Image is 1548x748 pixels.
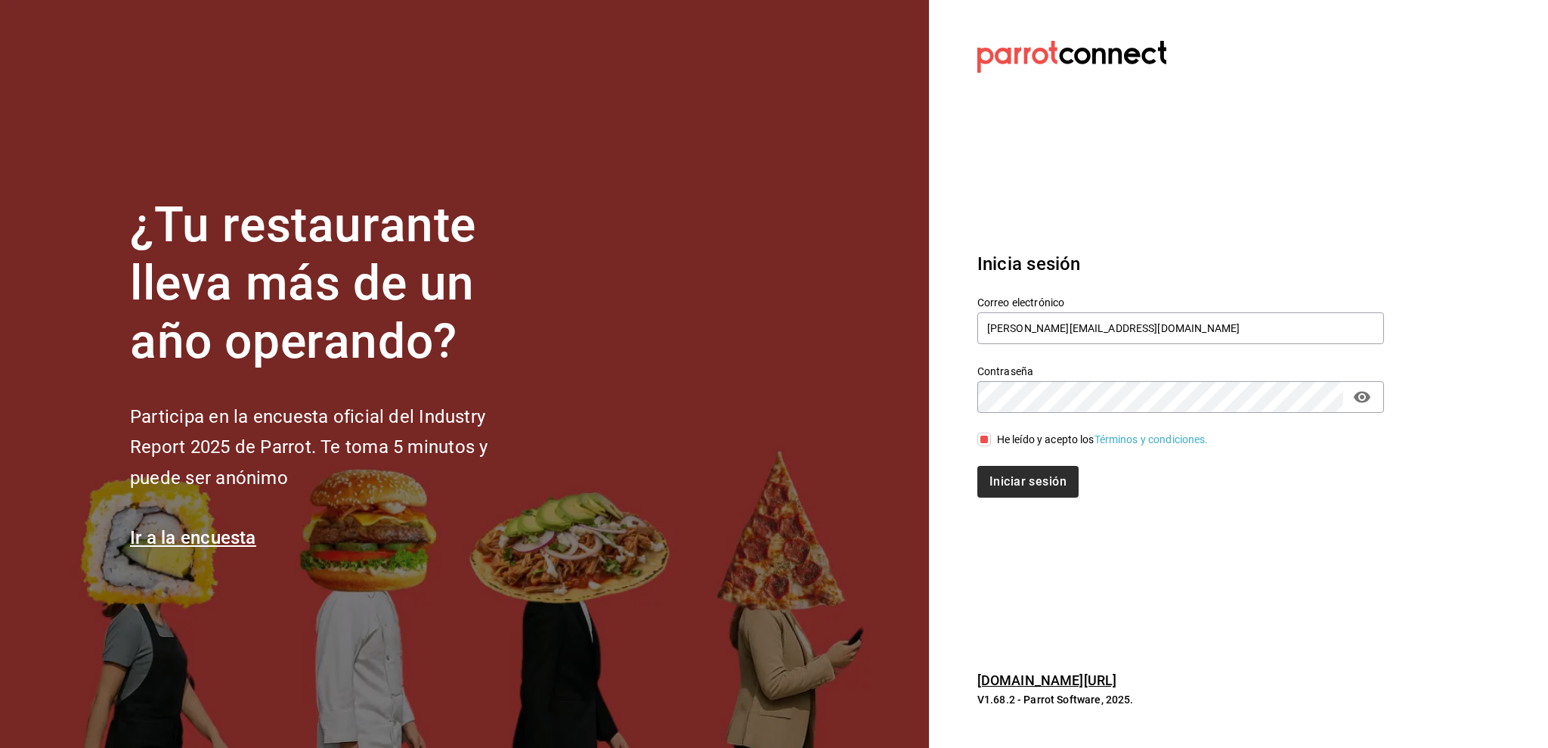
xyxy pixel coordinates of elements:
div: He leído y acepto los [997,432,1209,448]
p: V1.68.2 - Parrot Software, 2025. [977,692,1384,707]
button: Iniciar sesión [977,466,1079,498]
h1: ¿Tu restaurante lleva más de un año operando? [130,197,538,371]
a: Ir a la encuesta [130,527,256,548]
a: Términos y condiciones. [1094,433,1209,445]
input: Ingresa tu correo electrónico [977,312,1384,344]
a: [DOMAIN_NAME][URL] [977,672,1116,688]
h2: Participa en la encuesta oficial del Industry Report 2025 de Parrot. Te toma 5 minutos y puede se... [130,402,538,494]
button: passwordField [1349,384,1375,410]
label: Correo electrónico [977,297,1384,308]
label: Contraseña [977,366,1384,377]
h3: Inicia sesión [977,250,1384,278]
